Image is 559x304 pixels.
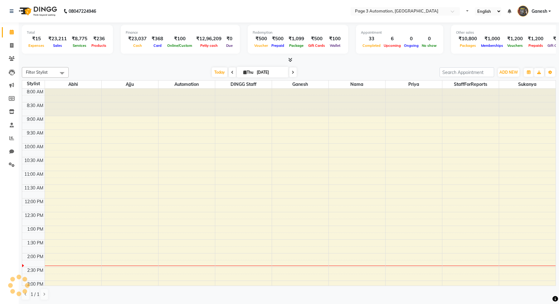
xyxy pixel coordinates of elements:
[166,43,194,48] span: Online/Custom
[90,43,108,48] span: Products
[329,81,385,88] span: Nama
[45,81,101,88] span: Abhi
[194,35,224,42] div: ₹12,96,209
[498,68,519,77] button: ADD NEW
[506,43,524,48] span: Vouchers
[255,68,286,77] input: 2025-09-04
[26,253,45,260] div: 2:00 PM
[27,35,46,42] div: ₹15
[525,35,546,42] div: ₹1,200
[26,89,45,95] div: 8:00 AM
[23,157,45,164] div: 10:30 AM
[26,281,45,287] div: 3:00 PM
[102,81,158,88] span: Ajju
[456,35,479,42] div: ₹10,800
[225,43,234,48] span: Due
[26,130,45,136] div: 9:30 AM
[328,43,342,48] span: Wallet
[420,35,438,42] div: 0
[26,240,45,246] div: 1:30 PM
[26,102,45,109] div: 8:30 AM
[215,81,272,88] span: DINGG Staff
[307,35,327,42] div: ₹500
[253,30,343,35] div: Redemption
[224,35,235,42] div: ₹0
[499,81,556,88] span: Sukanya
[499,70,518,75] span: ADD NEW
[69,35,90,42] div: ₹8,775
[253,43,270,48] span: Voucher
[132,43,143,48] span: Cash
[479,35,505,42] div: ₹1,000
[212,67,227,77] span: Today
[442,81,499,88] span: StaffForReports
[505,35,525,42] div: ₹1,200
[26,267,45,274] div: 2:30 PM
[382,43,402,48] span: Upcoming
[253,35,270,42] div: ₹500
[16,2,59,20] img: logo
[270,35,286,42] div: ₹500
[402,35,420,42] div: 0
[90,35,108,42] div: ₹236
[386,81,442,88] span: Priya
[22,81,45,87] div: Stylist
[26,226,45,233] div: 1:00 PM
[361,30,438,35] div: Appointment
[532,8,547,15] span: Ganesh
[152,43,163,48] span: Card
[23,199,45,205] div: 12:00 PM
[199,43,219,48] span: Petty cash
[23,171,45,178] div: 11:00 AM
[527,43,545,48] span: Prepaids
[286,35,307,42] div: ₹1,099
[458,43,478,48] span: Packages
[23,144,45,150] div: 10:00 AM
[272,81,328,88] span: Ganesh
[288,43,305,48] span: Package
[149,35,166,42] div: ₹368
[46,35,69,42] div: ₹23,211
[518,6,528,17] img: Ganesh
[361,35,382,42] div: 33
[69,2,96,20] b: 08047224946
[27,43,46,48] span: Expenses
[23,185,45,191] div: 11:30 AM
[126,35,149,42] div: ₹23,037
[479,43,505,48] span: Memberships
[26,70,48,75] span: Filter Stylist
[51,43,64,48] span: Sales
[270,43,286,48] span: Prepaid
[126,30,235,35] div: Finance
[71,43,88,48] span: Services
[307,43,327,48] span: Gift Cards
[402,43,420,48] span: Ongoing
[23,212,45,219] div: 12:30 PM
[26,116,45,123] div: 9:00 AM
[420,43,438,48] span: No show
[31,291,39,298] span: 1 / 1
[158,81,215,88] span: Automation
[27,30,108,35] div: Total
[361,43,382,48] span: Completed
[327,35,343,42] div: ₹100
[440,67,494,77] input: Search Appointment
[382,35,402,42] div: 6
[166,35,194,42] div: ₹100
[242,70,255,75] span: Thu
